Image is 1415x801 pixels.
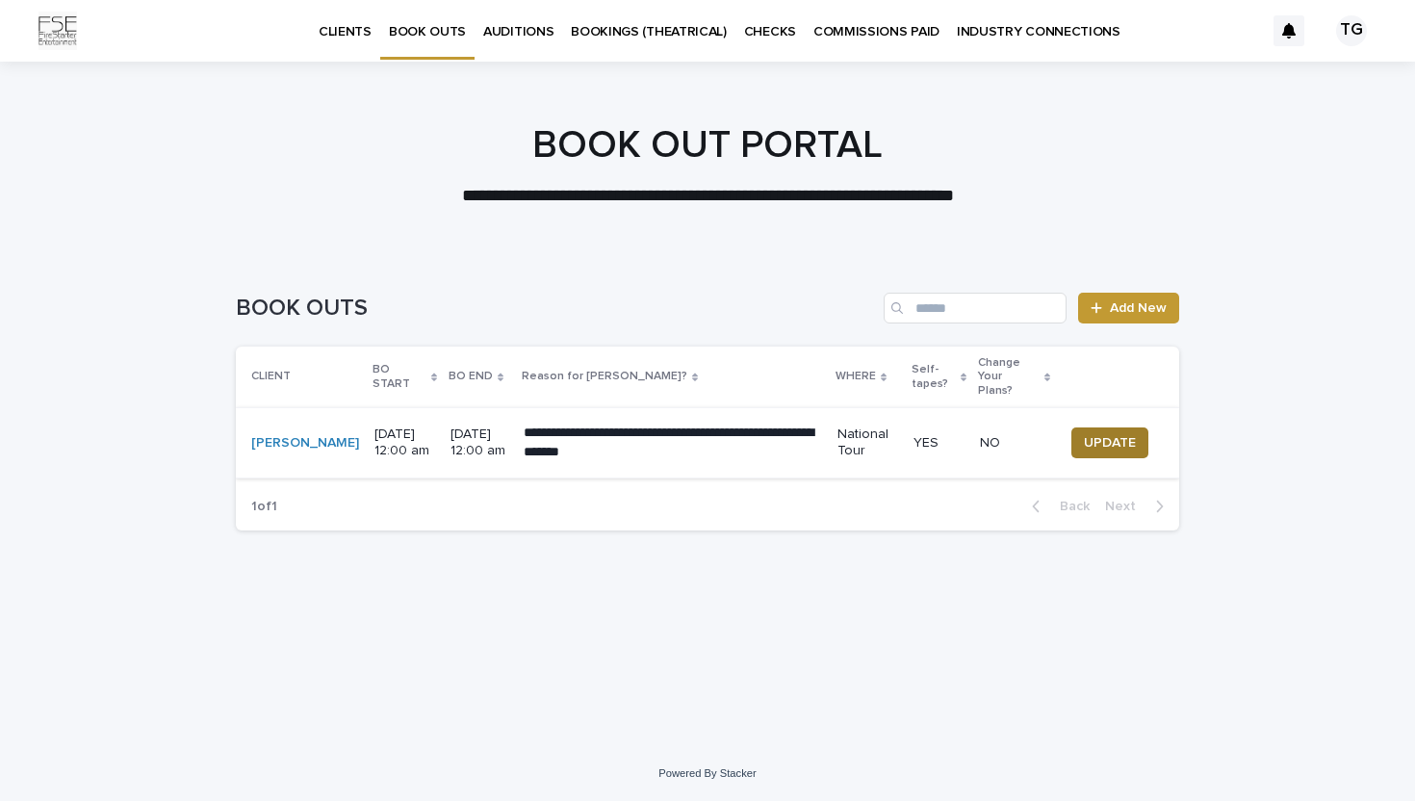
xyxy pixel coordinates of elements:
[658,767,756,779] a: Powered By Stacker
[836,366,876,387] p: WHERE
[1097,498,1179,515] button: Next
[522,366,687,387] p: Reason for [PERSON_NAME]?
[1084,433,1136,452] span: UPDATE
[980,435,1048,452] p: NO
[884,293,1067,323] input: Search
[236,122,1179,168] h1: BOOK OUT PORTAL
[374,426,435,459] p: [DATE] 12:00 am
[450,426,508,459] p: [DATE] 12:00 am
[251,366,291,387] p: CLIENT
[837,426,898,459] p: National Tour
[1048,500,1090,513] span: Back
[1110,301,1167,315] span: Add New
[373,359,426,395] p: BO START
[236,295,876,323] h1: BOOK OUTS
[236,483,293,530] p: 1 of 1
[39,12,77,50] img: Km9EesSdRbS9ajqhBzyo
[1105,500,1147,513] span: Next
[1016,498,1097,515] button: Back
[978,352,1040,401] p: Change Your Plans?
[1336,15,1367,46] div: TG
[1071,427,1148,458] button: UPDATE
[1078,293,1179,323] a: Add New
[449,366,493,387] p: BO END
[251,435,359,452] a: [PERSON_NAME]
[912,359,956,395] p: Self-tapes?
[913,435,965,452] p: YES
